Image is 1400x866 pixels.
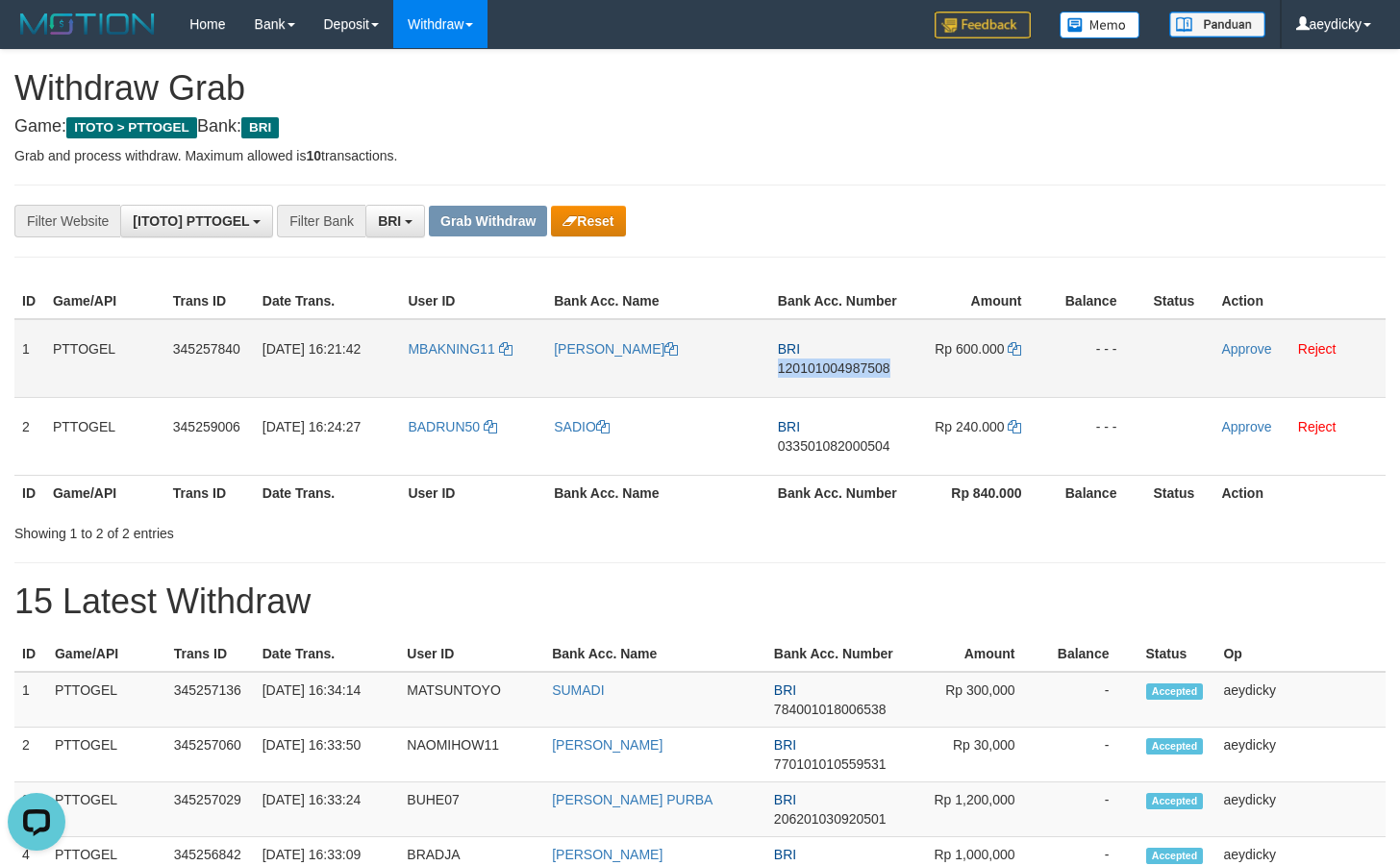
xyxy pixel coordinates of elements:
[770,284,908,319] th: Bank Acc. Number
[552,847,662,862] a: [PERSON_NAME]
[1146,848,1204,864] span: Accepted
[14,582,1386,621] h1: 15 Latest Withdraw
[1050,319,1145,398] td: - - -
[554,341,678,357] a: [PERSON_NAME]
[14,205,120,237] div: Filter Website
[400,475,546,510] th: User ID
[552,792,712,807] a: [PERSON_NAME] PURBA
[120,205,273,237] button: [ITOTO] PTTOGEL
[45,284,165,319] th: Game/API
[1050,284,1145,319] th: Balance
[408,341,512,357] a: MBAKNING11
[1145,475,1213,510] th: Status
[255,782,400,837] td: [DATE] 16:33:24
[935,12,1031,38] img: Feedback.jpg
[166,636,255,672] th: Trans ID
[14,69,1386,108] h1: Withdraw Grab
[399,728,544,782] td: NAOMIHOW11
[45,319,165,398] td: PTTOGEL
[903,728,1044,782] td: Rp 30,000
[1145,284,1213,319] th: Status
[306,148,321,163] strong: 10
[47,636,166,672] th: Game/API
[774,847,796,862] span: BRI
[399,672,544,728] td: MATSUNTOYO
[778,419,800,434] span: BRI
[908,475,1051,510] th: Rp 840.000
[935,419,1004,434] span: Rp 240.000
[255,475,401,510] th: Date Trans.
[255,636,400,672] th: Date Trans.
[1215,672,1386,728] td: aeydicky
[544,636,766,672] th: Bank Acc. Name
[408,419,480,434] span: BADRUN50
[262,341,361,357] span: [DATE] 16:21:42
[45,397,165,475] td: PTTOGEL
[14,10,161,38] img: MOTION_logo.png
[546,475,770,510] th: Bank Acc. Name
[14,672,47,728] td: 1
[551,206,625,236] button: Reset
[1298,419,1337,434] a: Reject
[778,360,890,376] span: Copy 120101004987508 to clipboard
[1298,341,1337,357] a: Reject
[1050,397,1145,475] td: - - -
[908,284,1051,319] th: Amount
[546,284,770,319] th: Bank Acc. Name
[14,516,569,543] div: Showing 1 to 2 of 2 entries
[365,205,425,237] button: BRI
[173,341,240,357] span: 345257840
[429,206,547,236] button: Grab Withdraw
[66,117,197,138] span: ITOTO > PTTOGEL
[1146,683,1204,700] span: Accepted
[778,438,890,454] span: Copy 033501082000504 to clipboard
[903,782,1044,837] td: Rp 1,200,000
[166,672,255,728] td: 345257136
[552,682,604,698] a: SUMADI
[1213,475,1386,510] th: Action
[255,728,400,782] td: [DATE] 16:33:50
[14,117,1386,136] h4: Game: Bank:
[778,341,800,357] span: BRI
[1215,636,1386,672] th: Op
[399,782,544,837] td: BUHE07
[774,682,796,698] span: BRI
[1060,12,1140,38] img: Button%20Memo.svg
[45,475,165,510] th: Game/API
[1146,793,1204,809] span: Accepted
[903,672,1044,728] td: Rp 300,000
[1050,475,1145,510] th: Balance
[774,811,887,827] span: Copy 206201030920501 to clipboard
[774,737,796,753] span: BRI
[14,146,1386,165] p: Grab and process withdraw. Maximum allowed is transactions.
[1044,728,1138,782] td: -
[166,782,255,837] td: 345257029
[1138,636,1216,672] th: Status
[14,475,45,510] th: ID
[1169,12,1265,37] img: panduan.png
[1044,782,1138,837] td: -
[1044,672,1138,728] td: -
[400,284,546,319] th: User ID
[277,205,365,237] div: Filter Bank
[14,782,47,837] td: 3
[262,419,361,434] span: [DATE] 16:24:27
[14,284,45,319] th: ID
[165,475,255,510] th: Trans ID
[1146,738,1204,755] span: Accepted
[14,728,47,782] td: 2
[378,213,401,229] span: BRI
[14,636,47,672] th: ID
[774,702,887,717] span: Copy 784001018006538 to clipboard
[399,636,544,672] th: User ID
[133,213,249,229] span: [ITOTO] PTTOGEL
[8,8,65,65] button: Open LiveChat chat widget
[166,728,255,782] td: 345257060
[766,636,903,672] th: Bank Acc. Number
[903,636,1044,672] th: Amount
[1215,782,1386,837] td: aeydicky
[408,341,494,357] span: MBAKNING11
[1221,341,1271,357] a: Approve
[552,737,662,753] a: [PERSON_NAME]
[935,341,1004,357] span: Rp 600.000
